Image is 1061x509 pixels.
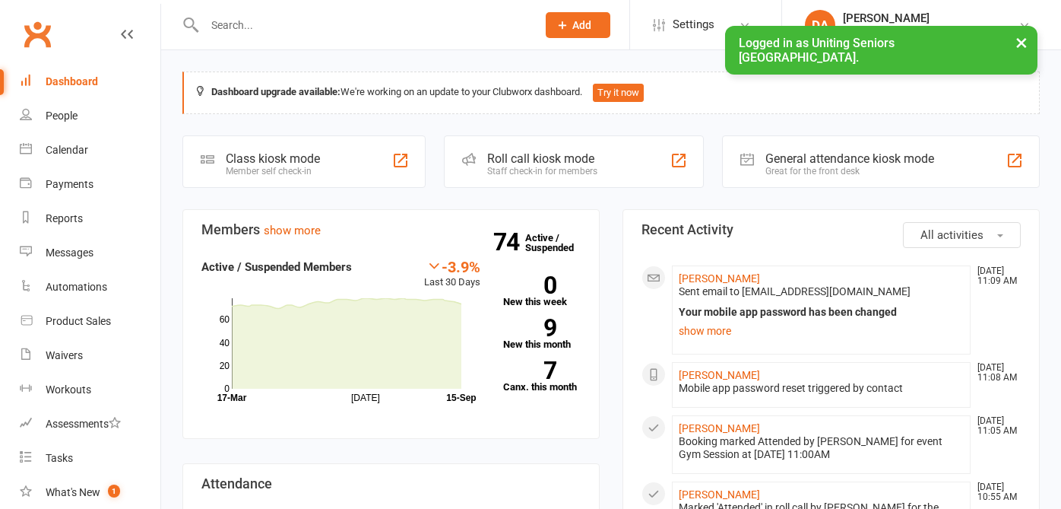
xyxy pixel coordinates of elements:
h3: Recent Activity [641,222,1021,237]
a: Messages [20,236,160,270]
a: Tasks [20,441,160,476]
span: Add [572,19,591,31]
div: People [46,110,78,122]
button: Try it now [593,84,644,102]
div: General attendance kiosk mode [765,151,934,166]
div: Payments [46,178,93,190]
a: 74Active / Suspended [525,221,592,264]
div: Waivers [46,349,83,361]
a: 9New this month [503,319,581,349]
a: Workouts [20,373,160,407]
div: Booking marked Attended by [PERSON_NAME] for event Gym Session at [DATE] 11:00AM [679,435,964,461]
div: [PERSON_NAME] [843,11,1018,25]
div: Messages [46,247,93,259]
span: Settings [673,8,714,42]
div: Dashboard [46,75,98,87]
span: All activities [920,228,983,242]
strong: 0 [503,274,556,297]
div: Tasks [46,452,73,464]
div: Great for the front desk [765,166,934,177]
a: Calendar [20,133,160,167]
a: [PERSON_NAME] [679,272,760,285]
div: Automations [46,281,107,293]
time: [DATE] 11:08 AM [970,363,1020,383]
div: -3.9% [424,258,480,275]
a: Dashboard [20,65,160,99]
span: 1 [108,485,120,498]
a: People [20,99,160,133]
strong: 7 [503,359,556,382]
a: [PERSON_NAME] [679,422,760,434]
strong: 74 [493,231,525,253]
div: We're working on an update to your Clubworx dashboard. [182,72,1040,114]
a: Payments [20,167,160,202]
div: Last 30 Days [424,258,480,291]
strong: Active / Suspended Members [201,260,352,274]
a: 0New this week [503,276,581,307]
div: Reports [46,212,83,224]
h3: Members [201,222,581,237]
div: DA [805,10,835,40]
input: Search... [200,14,526,36]
a: Product Sales [20,304,160,339]
div: Roll call kiosk mode [487,151,597,166]
a: 7Canx. this month [503,361,581,392]
div: Class kiosk mode [226,151,320,166]
a: [PERSON_NAME] [679,488,760,501]
a: Assessments [20,407,160,441]
div: Assessments [46,418,121,430]
button: Add [546,12,610,38]
time: [DATE] 11:05 AM [970,416,1020,436]
div: Calendar [46,144,88,156]
a: Clubworx [18,15,56,53]
div: Uniting Seniors [GEOGRAPHIC_DATA] [843,25,1018,39]
div: Member self check-in [226,166,320,177]
h3: Attendance [201,476,581,492]
a: show more [679,320,964,342]
strong: 9 [503,317,556,339]
time: [DATE] 10:55 AM [970,482,1020,502]
a: Reports [20,202,160,236]
time: [DATE] 11:09 AM [970,266,1020,286]
div: Mobile app password reset triggered by contact [679,382,964,395]
button: × [1008,26,1035,59]
div: Your mobile app password has been changed [679,306,964,319]
a: Waivers [20,339,160,373]
a: show more [264,224,321,237]
span: Logged in as Uniting Seniors [GEOGRAPHIC_DATA]. [739,36,895,65]
div: What's New [46,486,100,498]
button: All activities [903,222,1021,248]
strong: Dashboard upgrade available: [211,86,340,97]
span: Sent email to [EMAIL_ADDRESS][DOMAIN_NAME] [679,285,911,297]
div: Staff check-in for members [487,166,597,177]
div: Workouts [46,383,91,396]
a: Automations [20,270,160,304]
a: [PERSON_NAME] [679,369,760,381]
div: Product Sales [46,315,111,327]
